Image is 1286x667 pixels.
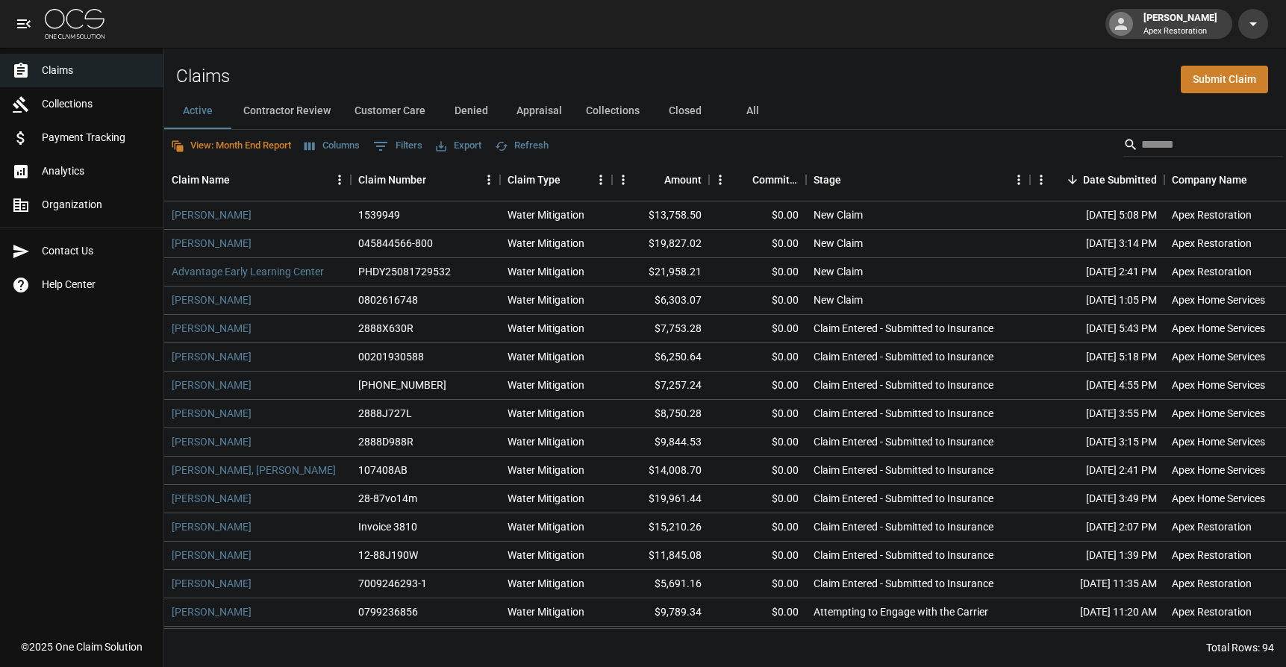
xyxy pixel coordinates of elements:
[719,93,786,129] button: All
[612,627,709,655] div: $14,345.82
[328,169,351,191] button: Menu
[612,343,709,372] div: $6,250.64
[709,598,806,627] div: $0.00
[1062,169,1083,190] button: Sort
[508,349,584,364] div: Water Mitigation
[172,159,230,201] div: Claim Name
[1030,286,1164,315] div: [DATE] 1:05 PM
[358,349,424,364] div: 00201930588
[612,286,709,315] div: $6,303.07
[358,576,427,591] div: 7009246293-1
[709,457,806,485] div: $0.00
[491,134,552,157] button: Refresh
[172,519,252,534] a: [PERSON_NAME]
[664,159,702,201] div: Amount
[426,169,447,190] button: Sort
[709,230,806,258] div: $0.00
[1030,343,1164,372] div: [DATE] 5:18 PM
[1247,169,1268,190] button: Sort
[709,627,806,655] div: $0.00
[612,485,709,513] div: $19,961.44
[1030,598,1164,627] div: [DATE] 11:20 AM
[1172,378,1265,392] div: Apex Home Services
[172,349,252,364] a: [PERSON_NAME]
[841,169,862,190] button: Sort
[358,519,417,534] div: Invoice 3810
[1172,434,1265,449] div: Apex Home Services
[9,9,39,39] button: open drawer
[358,491,417,506] div: 28-87vo14m
[500,159,612,201] div: Claim Type
[814,519,993,534] div: Claim Entered - Submitted to Insurance
[612,513,709,542] div: $15,210.26
[351,159,500,201] div: Claim Number
[172,434,252,449] a: [PERSON_NAME]
[358,321,413,336] div: 2888X630R
[709,159,806,201] div: Committed Amount
[172,548,252,563] a: [PERSON_NAME]
[172,406,252,421] a: [PERSON_NAME]
[164,93,1286,129] div: dynamic tabs
[752,159,799,201] div: Committed Amount
[709,400,806,428] div: $0.00
[508,434,584,449] div: Water Mitigation
[1137,10,1223,37] div: [PERSON_NAME]
[230,169,251,190] button: Sort
[814,548,993,563] div: Claim Entered - Submitted to Insurance
[508,519,584,534] div: Water Mitigation
[172,604,252,619] a: [PERSON_NAME]
[1030,570,1164,598] div: [DATE] 11:35 AM
[1172,491,1265,506] div: Apex Home Services
[172,576,252,591] a: [PERSON_NAME]
[508,406,584,421] div: Water Mitigation
[1030,400,1164,428] div: [DATE] 3:55 PM
[432,134,485,157] button: Export
[709,169,731,191] button: Menu
[1181,66,1268,93] a: Submit Claim
[508,463,584,477] div: Water Mitigation
[814,207,863,222] div: New Claim
[1172,519,1252,534] div: Apex Restoration
[358,406,412,421] div: 2888J727L
[612,315,709,343] div: $7,753.28
[42,277,152,292] span: Help Center
[42,197,152,213] span: Organization
[172,292,252,307] a: [PERSON_NAME]
[1172,292,1265,307] div: Apex Home Services
[478,169,500,191] button: Menu
[1172,321,1265,336] div: Apex Home Services
[1143,25,1217,38] p: Apex Restoration
[172,378,252,392] a: [PERSON_NAME]
[814,159,841,201] div: Stage
[814,264,863,279] div: New Claim
[358,159,426,201] div: Claim Number
[612,598,709,627] div: $9,789.34
[814,378,993,392] div: Claim Entered - Submitted to Insurance
[508,321,584,336] div: Water Mitigation
[574,93,652,129] button: Collections
[358,434,413,449] div: 2888D988R
[358,264,451,279] div: PHDY25081729532
[709,343,806,372] div: $0.00
[508,236,584,251] div: Water Mitigation
[643,169,664,190] button: Sort
[652,93,719,129] button: Closed
[709,258,806,286] div: $0.00
[1172,463,1265,477] div: Apex Home Services
[1172,576,1252,591] div: Apex Restoration
[612,457,709,485] div: $14,008.70
[21,639,143,654] div: © 2025 One Claim Solution
[1030,457,1164,485] div: [DATE] 2:41 PM
[508,576,584,591] div: Water Mitigation
[1172,264,1252,279] div: Apex Restoration
[42,96,152,112] span: Collections
[1172,349,1265,364] div: Apex Home Services
[1030,201,1164,230] div: [DATE] 5:08 PM
[814,406,993,421] div: Claim Entered - Submitted to Insurance
[176,66,230,87] h2: Claims
[343,93,437,129] button: Customer Care
[508,491,584,506] div: Water Mitigation
[709,315,806,343] div: $0.00
[508,378,584,392] div: Water Mitigation
[1172,604,1252,619] div: Apex Restoration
